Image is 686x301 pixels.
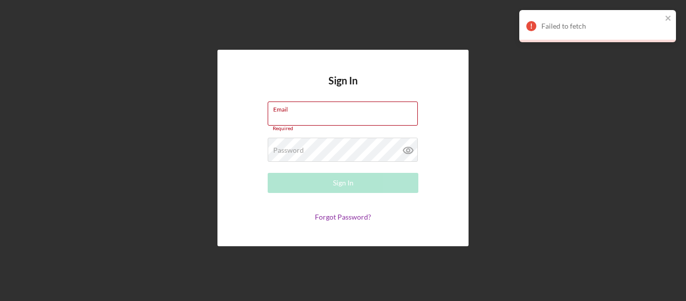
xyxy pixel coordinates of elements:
[268,173,418,193] button: Sign In
[268,126,418,132] div: Required
[665,14,672,24] button: close
[541,22,662,30] div: Failed to fetch
[328,75,358,102] h4: Sign In
[333,173,354,193] div: Sign In
[273,146,304,154] label: Password
[315,213,371,221] a: Forgot Password?
[273,102,418,113] label: Email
